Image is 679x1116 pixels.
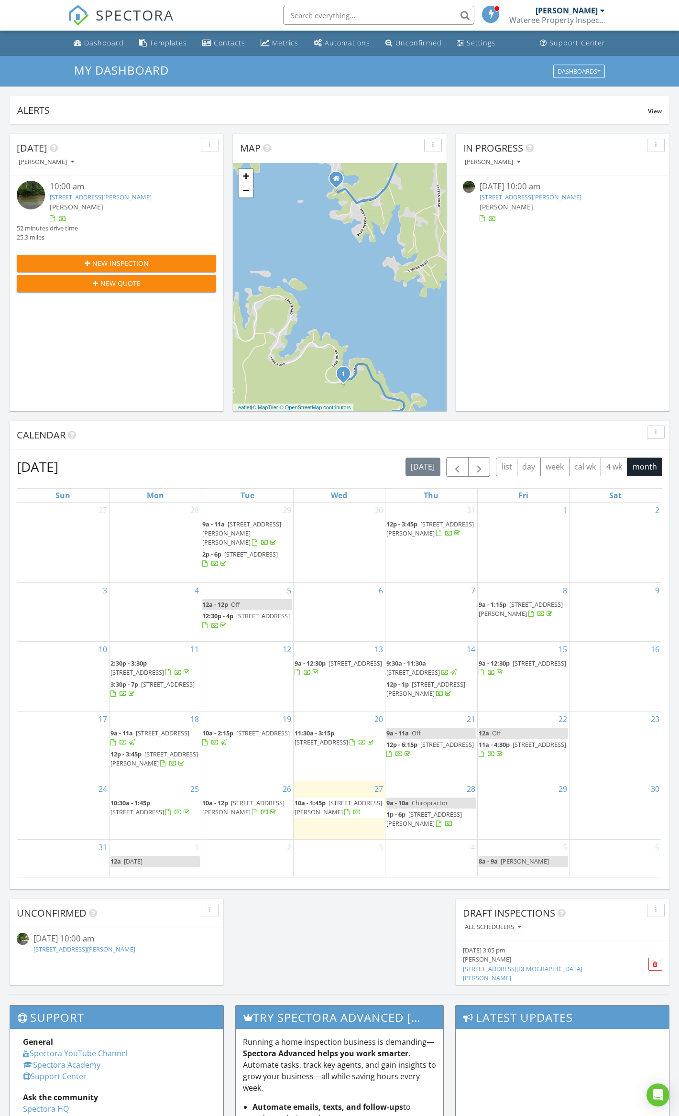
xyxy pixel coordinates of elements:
[569,840,661,876] td: Go to September 6, 2025
[281,781,293,797] a: Go to August 26, 2025
[97,840,109,855] a: Go to August 31, 2025
[295,799,382,816] span: [STREET_ADDRESS][PERSON_NAME]
[202,520,281,547] span: [STREET_ADDRESS][PERSON_NAME][PERSON_NAME]
[243,1048,408,1059] strong: Spectora Advanced helps you work smarter
[193,840,201,855] a: Go to September 1, 2025
[293,503,385,583] td: Go to July 30, 2025
[202,519,292,549] a: 9a - 11a [STREET_ADDRESS][PERSON_NAME][PERSON_NAME]
[549,38,605,47] div: Support Center
[84,38,124,47] div: Dashboard
[463,142,523,154] span: In Progress
[201,781,293,839] td: Go to August 26, 2025
[17,428,66,441] span: Calendar
[649,642,661,657] a: Go to August 16, 2025
[17,156,76,169] button: [PERSON_NAME]
[23,1071,87,1082] a: Support Center
[465,159,520,165] div: [PERSON_NAME]
[569,503,661,583] td: Go to August 2, 2025
[17,840,109,876] td: Go to August 31, 2025
[516,489,530,502] a: Friday
[202,799,285,816] span: [STREET_ADDRESS][PERSON_NAME]
[465,781,477,797] a: Go to August 28, 2025
[386,519,476,539] a: 12p - 3:45p [STREET_ADDRESS][PERSON_NAME]
[272,38,298,47] div: Metrics
[295,799,382,816] a: 10a - 1:45p [STREET_ADDRESS][PERSON_NAME]
[329,489,349,502] a: Wednesday
[295,738,348,746] span: [STREET_ADDRESS]
[109,781,201,839] td: Go to August 25, 2025
[463,181,475,193] img: streetview
[422,489,440,502] a: Thursday
[285,583,293,598] a: Go to August 5, 2025
[492,729,501,737] span: Off
[224,550,278,558] span: [STREET_ADDRESS]
[202,612,290,629] a: 12:30p - 4p [STREET_ADDRESS]
[295,728,384,748] a: 11:30a - 3:15p [STREET_ADDRESS]
[477,781,569,839] td: Go to August 29, 2025
[23,1104,69,1114] a: Spectora HQ
[479,600,563,618] a: 9a - 1:15p [STREET_ADDRESS][PERSON_NAME]
[17,224,78,233] div: 52 minutes drive time
[17,181,216,242] a: 10:00 am [STREET_ADDRESS][PERSON_NAME] [PERSON_NAME] 52 minutes drive time 25.3 miles
[236,612,290,620] span: [STREET_ADDRESS]
[17,583,109,641] td: Go to August 3, 2025
[202,729,233,737] span: 10a - 2:15p
[110,799,191,816] a: 10:30a - 1:45p [STREET_ADDRESS]
[19,159,74,165] div: [PERSON_NAME]
[469,840,477,855] a: Go to September 4, 2025
[469,583,477,598] a: Go to August 7, 2025
[281,503,293,518] a: Go to July 29, 2025
[372,711,385,727] a: Go to August 20, 2025
[377,840,385,855] a: Go to September 3, 2025
[446,457,469,477] button: Previous month
[214,38,245,47] div: Contacts
[110,658,200,678] a: 2:30p - 3:30p [STREET_ADDRESS]
[257,34,302,52] a: Metrics
[412,729,421,737] span: Off
[465,924,521,930] div: All schedulers
[385,781,477,839] td: Go to August 28, 2025
[395,38,442,47] div: Unconfirmed
[110,729,189,746] a: 9a - 11a [STREET_ADDRESS]
[479,600,563,618] span: [STREET_ADDRESS][PERSON_NAME]
[569,458,602,476] button: cal wk
[463,946,629,983] a: [DATE] 3:05 pm [PERSON_NAME] [STREET_ADDRESS][DEMOGRAPHIC_DATA][PERSON_NAME]
[295,729,375,746] a: 11:30a - 3:15p [STREET_ADDRESS]
[135,34,191,52] a: Templates
[386,740,417,749] span: 12p - 6:15p
[110,728,200,748] a: 9a - 11a [STREET_ADDRESS]
[236,729,290,737] span: [STREET_ADDRESS]
[569,641,661,711] td: Go to August 16, 2025
[17,781,109,839] td: Go to August 24, 2025
[109,840,201,876] td: Go to September 1, 2025
[97,642,109,657] a: Go to August 10, 2025
[281,642,293,657] a: Go to August 12, 2025
[17,181,45,209] img: streetview
[17,641,109,711] td: Go to August 10, 2025
[109,503,201,583] td: Go to July 28, 2025
[285,840,293,855] a: Go to September 2, 2025
[295,729,334,737] span: 11:30a - 3:15p
[479,599,568,620] a: 9a - 1:15p [STREET_ADDRESS][PERSON_NAME]
[456,1006,669,1029] h3: Latest Updates
[50,193,152,201] a: [STREET_ADDRESS][PERSON_NAME]
[50,202,103,211] span: [PERSON_NAME]
[23,1037,53,1047] strong: General
[479,659,566,677] a: 9a - 12:30p [STREET_ADDRESS]
[293,641,385,711] td: Go to August 13, 2025
[188,781,201,797] a: Go to August 25, 2025
[463,921,523,934] button: All schedulers
[201,583,293,641] td: Go to August 5, 2025
[465,711,477,727] a: Go to August 21, 2025
[386,658,476,678] a: 9:30a - 11:30a [STREET_ADDRESS]
[468,457,491,477] button: Next month
[385,503,477,583] td: Go to July 31, 2025
[557,711,569,727] a: Go to August 22, 2025
[405,458,440,476] button: [DATE]
[382,34,446,52] a: Unconfirmed
[467,38,495,47] div: Settings
[110,659,147,667] span: 2:30p - 3:30p
[188,642,201,657] a: Go to August 11, 2025
[463,964,582,982] a: [STREET_ADDRESS][DEMOGRAPHIC_DATA][PERSON_NAME]
[110,729,133,737] span: 9a - 11a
